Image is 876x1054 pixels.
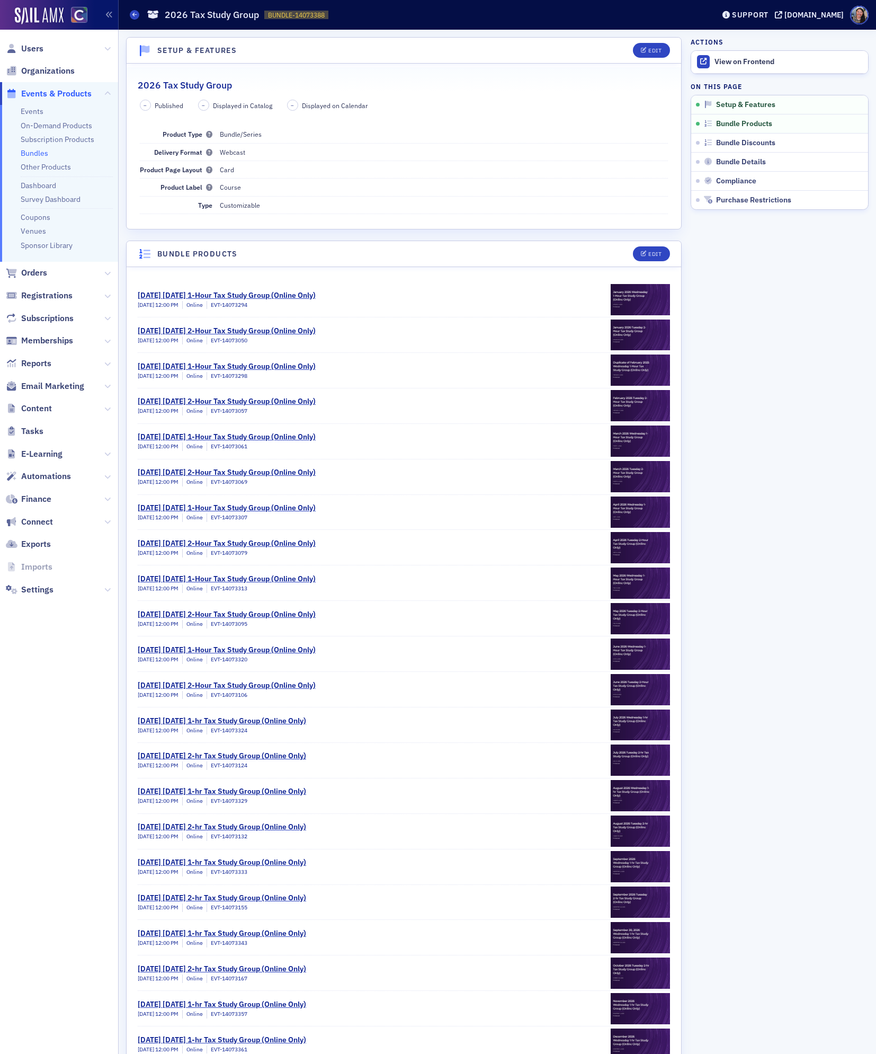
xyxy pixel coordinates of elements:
span: Published [155,101,183,110]
span: 12:00 PM [155,656,178,663]
a: Survey Dashboard [21,194,81,204]
span: 12:00 PM [155,442,178,450]
span: [DATE] [138,301,155,308]
img: SailAMX [15,7,64,24]
div: Online [182,301,203,309]
span: Bundle/Series [220,130,262,138]
div: [DATE] [DATE] 2-Hour Tax Study Group (Online Only) [138,396,316,407]
a: Memberships [6,335,73,347]
span: 12:00 PM [155,372,178,379]
a: [DATE] [DATE] 2-Hour Tax Study Group (Online Only)[DATE] 12:00 PMOnlineEVT-14073095 [138,601,670,636]
span: E-Learning [21,448,62,460]
h4: On this page [691,82,869,91]
span: Automations [21,471,71,482]
span: [DATE] [138,1010,155,1017]
span: Displayed in Catalog [213,101,272,110]
span: Setup & Features [716,100,775,110]
div: Online [182,727,203,735]
a: Venues [21,226,46,236]
div: [DATE] [DATE] 1-hr Tax Study Group (Online Only) [138,999,306,1010]
div: [DATE] [DATE] 2-Hour Tax Study Group (Online Only) [138,538,316,549]
span: Tasks [21,426,43,437]
div: Online [182,513,203,522]
span: Events & Products [21,88,92,100]
div: [DATE] [DATE] 2-hr Tax Study Group (Online Only) [138,892,306,904]
div: EVT-14073155 [207,904,247,912]
div: Online [182,656,203,664]
a: Imports [6,561,52,573]
div: Edit [648,251,662,257]
div: [DATE] [DATE] 1-hr Tax Study Group (Online Only) [138,928,306,939]
div: [DATE] [DATE] 1-Hour Tax Study Group (Online Only) [138,431,316,442]
div: EVT-14073333 [207,868,247,876]
span: Product Type [163,130,212,138]
span: 12:00 PM [155,691,178,698]
a: [DATE] [DATE] 1-hr Tax Study Group (Online Only)[DATE] 12:00 PMOnlineEVT-14073324 [138,707,670,742]
span: 12:00 PM [155,868,178,875]
span: [DATE] [138,478,155,485]
a: Connect [6,516,53,528]
div: [DATE] [DATE] 2-hr Tax Study Group (Online Only) [138,750,306,761]
a: [DATE] [DATE] 2-hr Tax Study Group (Online Only)[DATE] 12:00 PMOnlineEVT-14073132 [138,814,670,849]
div: EVT-14073057 [207,407,247,415]
div: Online [182,372,203,380]
span: [DATE] [138,797,155,804]
span: Product Page Layout [140,165,212,174]
div: EVT-14073050 [207,336,247,345]
h4: Actions [691,37,723,47]
span: Registrations [21,290,73,302]
div: EVT-14073343 [207,939,247,947]
div: Online [182,832,203,841]
a: Users [6,43,43,55]
div: EVT-14073324 [207,727,247,735]
a: Content [6,403,52,414]
span: 12:00 PM [155,336,178,344]
span: Organizations [21,65,75,77]
span: [DATE] [138,832,155,840]
span: 12:00 PM [155,478,178,485]
a: Exports [6,538,51,550]
div: [DATE] [DATE] 2-Hour Tax Study Group (Online Only) [138,467,316,478]
a: Automations [6,471,71,482]
div: Online [182,868,203,876]
a: [DATE] [DATE] 1-hr Tax Study Group (Online Only)[DATE] 12:00 PMOnlineEVT-14073343 [138,920,670,955]
div: EVT-14073124 [207,761,247,770]
span: [DATE] [138,691,155,698]
a: Other Products [21,162,71,172]
a: Settings [6,584,53,596]
a: On-Demand Products [21,121,92,130]
a: [DATE] [DATE] 1-Hour Tax Study Group (Online Only)[DATE] 12:00 PMOnlineEVT-14073313 [138,565,670,600]
div: [DATE] [DATE] 1-Hour Tax Study Group (Online Only) [138,290,316,301]
h4: Setup & Features [157,45,237,56]
div: Support [732,10,768,20]
div: Online [182,442,203,451]
a: [DATE] [DATE] 2-Hour Tax Study Group (Online Only)[DATE] 12:00 PMOnlineEVT-14073050 [138,317,670,352]
div: [DATE] [DATE] 2-hr Tax Study Group (Online Only) [138,821,306,832]
span: [DATE] [138,727,155,734]
div: Online [182,797,203,805]
a: [DATE] [DATE] 2-hr Tax Study Group (Online Only)[DATE] 12:00 PMOnlineEVT-14073155 [138,885,670,920]
div: [DATE] [DATE] 1-hr Tax Study Group (Online Only) [138,786,306,797]
a: Subscription Products [21,135,94,144]
div: [DOMAIN_NAME] [784,10,844,20]
span: Settings [21,584,53,596]
img: SailAMX [71,7,87,23]
div: EVT-14073294 [207,301,247,309]
span: Users [21,43,43,55]
a: [DATE] [DATE] 1-Hour Tax Study Group (Online Only)[DATE] 12:00 PMOnlineEVT-14073298 [138,353,670,388]
span: – [291,102,294,109]
span: [DATE] [138,336,155,344]
span: 12:00 PM [155,761,178,769]
div: EVT-14073061 [207,442,247,451]
span: 12:00 PM [155,1046,178,1053]
a: [DATE] [DATE] 1-Hour Tax Study Group (Online Only)[DATE] 12:00 PMOnlineEVT-14073061 [138,424,670,459]
span: 12:00 PM [155,797,178,804]
div: Online [182,939,203,947]
span: 12:00 PM [155,549,178,556]
div: EVT-14073357 [207,1010,247,1018]
a: [DATE] [DATE] 2-Hour Tax Study Group (Online Only)[DATE] 12:00 PMOnlineEVT-14073057 [138,388,670,423]
span: [DATE] [138,407,155,414]
a: [DATE] [DATE] 2-hr Tax Study Group (Online Only)[DATE] 12:00 PMOnlineEVT-14073167 [138,955,670,990]
div: Online [182,691,203,699]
